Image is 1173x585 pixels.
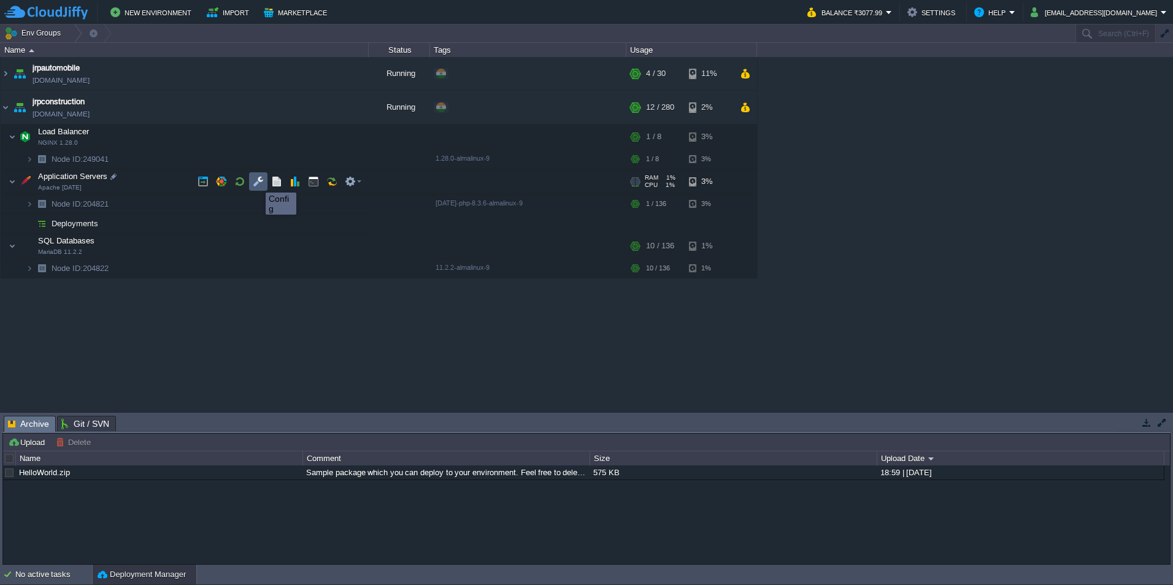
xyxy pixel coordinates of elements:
div: 10 / 136 [646,234,674,258]
button: Marketplace [264,5,331,20]
img: AMDAwAAAACH5BAEAAAAALAAAAAABAAEAAAICRAEAOw== [33,214,50,233]
img: AMDAwAAAACH5BAEAAAAALAAAAAABAAEAAAICRAEAOw== [29,49,34,52]
a: [DOMAIN_NAME] [33,74,90,86]
div: 12 / 280 [646,91,674,124]
a: [DOMAIN_NAME] [33,108,90,120]
button: Delete [56,437,94,448]
div: Upload Date [878,451,1164,465]
div: 1% [689,259,729,278]
div: 2% [689,91,729,124]
button: Env Groups [4,25,65,42]
div: Config [269,194,293,213]
span: [DATE]-php-8.3.6-almalinux-9 [436,199,523,207]
div: 1 / 8 [646,150,659,169]
div: 1 / 136 [646,194,666,213]
button: Deployment Manager [98,568,186,581]
span: 249041 [50,154,110,164]
img: AMDAwAAAACH5BAEAAAAALAAAAAABAAEAAAICRAEAOw== [1,57,10,90]
img: AMDAwAAAACH5BAEAAAAALAAAAAABAAEAAAICRAEAOw== [11,57,28,90]
a: Node ID:249041 [50,154,110,164]
span: SQL Databases [37,235,96,246]
span: 1% [663,174,675,182]
a: jrpautomobile [33,62,80,74]
img: AMDAwAAAACH5BAEAAAAALAAAAAABAAEAAAICRAEAOw== [26,194,33,213]
button: Balance ₹3077.99 [807,5,886,20]
div: Usage [627,43,756,57]
img: AMDAwAAAACH5BAEAAAAALAAAAAABAAEAAAICRAEAOw== [17,234,34,258]
div: 3% [689,194,729,213]
a: Node ID:204821 [50,199,110,209]
a: HelloWorld.zip [19,468,70,477]
a: Node ID:204822 [50,263,110,273]
span: 204821 [50,199,110,209]
a: Application ServersApache [DATE] [37,172,109,181]
span: Node ID: [52,199,83,208]
span: Apache [DATE] [38,184,82,191]
button: [EMAIL_ADDRESS][DOMAIN_NAME] [1031,5,1161,20]
span: 1% [663,182,675,189]
div: 3% [689,124,729,149]
img: AMDAwAAAACH5BAEAAAAALAAAAAABAAEAAAICRAEAOw== [17,169,34,194]
img: AMDAwAAAACH5BAEAAAAALAAAAAABAAEAAAICRAEAOw== [17,124,34,149]
div: 4 / 30 [646,57,666,90]
div: 1% [689,234,729,258]
div: Status [369,43,429,57]
span: NGINX 1.28.0 [38,139,78,147]
img: AMDAwAAAACH5BAEAAAAALAAAAAABAAEAAAICRAEAOw== [1,91,10,124]
span: Node ID: [52,264,83,273]
div: 3% [689,169,729,194]
span: 1.28.0-almalinux-9 [436,155,490,162]
span: RAM [645,174,658,182]
div: Running [369,57,430,90]
img: AMDAwAAAACH5BAEAAAAALAAAAAABAAEAAAICRAEAOw== [9,124,16,149]
img: AMDAwAAAACH5BAEAAAAALAAAAAABAAEAAAICRAEAOw== [9,169,16,194]
img: AMDAwAAAACH5BAEAAAAALAAAAAABAAEAAAICRAEAOw== [9,234,16,258]
div: Size [591,451,877,465]
img: AMDAwAAAACH5BAEAAAAALAAAAAABAAEAAAICRAEAOw== [26,214,33,233]
img: AMDAwAAAACH5BAEAAAAALAAAAAABAAEAAAICRAEAOw== [26,259,33,278]
span: 11.2.2-almalinux-9 [436,264,490,271]
div: 575 KB [590,465,876,480]
img: CloudJiffy [4,5,88,20]
a: jrpconstruction [33,96,85,108]
button: New Environment [110,5,195,20]
div: Comment [304,451,590,465]
span: 204822 [50,263,110,273]
div: 1 / 8 [646,124,661,149]
img: AMDAwAAAACH5BAEAAAAALAAAAAABAAEAAAICRAEAOw== [33,194,50,213]
div: Running [369,91,430,124]
span: Git / SVN [61,416,109,431]
span: MariaDB 11.2.2 [38,248,82,256]
div: 11% [689,57,729,90]
img: AMDAwAAAACH5BAEAAAAALAAAAAABAAEAAAICRAEAOw== [11,91,28,124]
img: AMDAwAAAACH5BAEAAAAALAAAAAABAAEAAAICRAEAOw== [33,150,50,169]
span: Application Servers [37,171,109,182]
a: SQL DatabasesMariaDB 11.2.2 [37,236,96,245]
div: 10 / 136 [646,259,670,278]
span: Archive [8,416,49,432]
div: 18:59 | [DATE] [877,465,1163,480]
img: AMDAwAAAACH5BAEAAAAALAAAAAABAAEAAAICRAEAOw== [33,259,50,278]
span: Node ID: [52,155,83,164]
button: Settings [907,5,959,20]
span: CPU [645,182,658,189]
div: Tags [431,43,626,57]
div: No active tasks [15,565,92,584]
a: Deployments [50,218,100,229]
div: 3% [689,150,729,169]
span: Load Balancer [37,126,91,137]
img: AMDAwAAAACH5BAEAAAAALAAAAAABAAEAAAICRAEAOw== [26,150,33,169]
div: Name [1,43,368,57]
a: Load BalancerNGINX 1.28.0 [37,127,91,136]
div: Sample package which you can deploy to your environment. Feel free to delete and upload a package... [303,465,589,480]
div: Name [17,451,302,465]
button: Upload [8,437,48,448]
button: Help [974,5,1009,20]
button: Import [207,5,253,20]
